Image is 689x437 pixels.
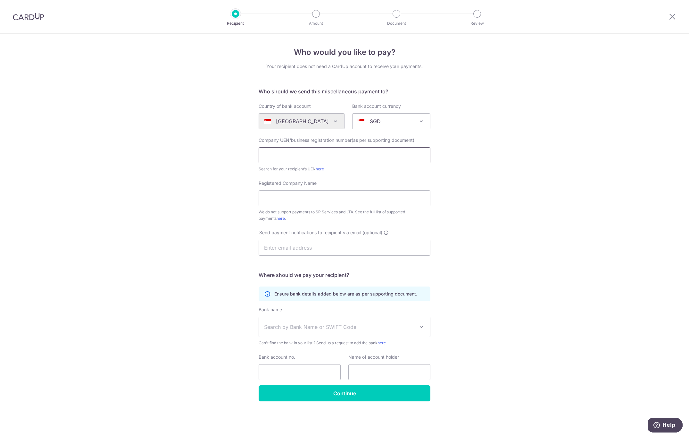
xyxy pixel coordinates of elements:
[316,167,324,171] a: here
[259,340,430,346] span: Can't find the bank in your list ? Send us a request to add the bank
[373,20,420,27] p: Document
[259,63,430,70] div: Your recipient does not need a CardUp account to receive your payments.
[274,291,417,297] p: Ensure bank details added below are as per supporting document.
[370,117,381,125] p: SGD
[264,323,415,331] span: Search by Bank Name or SWIFT Code
[15,4,28,10] span: Help
[352,113,430,129] span: SGD
[259,209,430,222] div: We do not support payments to SP Services and LTA. See the full list of supported payments .
[453,20,501,27] p: Review
[13,13,44,21] img: CardUp
[648,418,683,434] iframe: Opens a widget where you can find more information
[259,354,295,360] label: Bank account no.
[259,306,282,313] label: Bank name
[259,385,430,401] input: Continue
[277,216,285,221] a: here
[212,20,259,27] p: Recipient
[259,271,430,279] h5: Where should we pay your recipient?
[292,20,340,27] p: Amount
[348,354,399,360] label: Name of account holder
[352,103,401,109] label: Bank account currency
[259,166,430,172] div: Search for your recipient’s UEN
[259,229,382,236] span: Send payment notifications to recipient via email (optional)
[259,103,311,109] label: Country of bank account
[259,47,430,58] h4: Who would you like to pay?
[378,340,386,345] a: here
[259,240,430,256] input: Enter email address
[353,114,430,129] span: SGD
[259,180,317,186] span: Registered Company Name
[259,137,414,143] span: Company UEN/business registration number(as per supporting document)
[259,88,430,95] h5: Who should we send this miscellaneous payment to?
